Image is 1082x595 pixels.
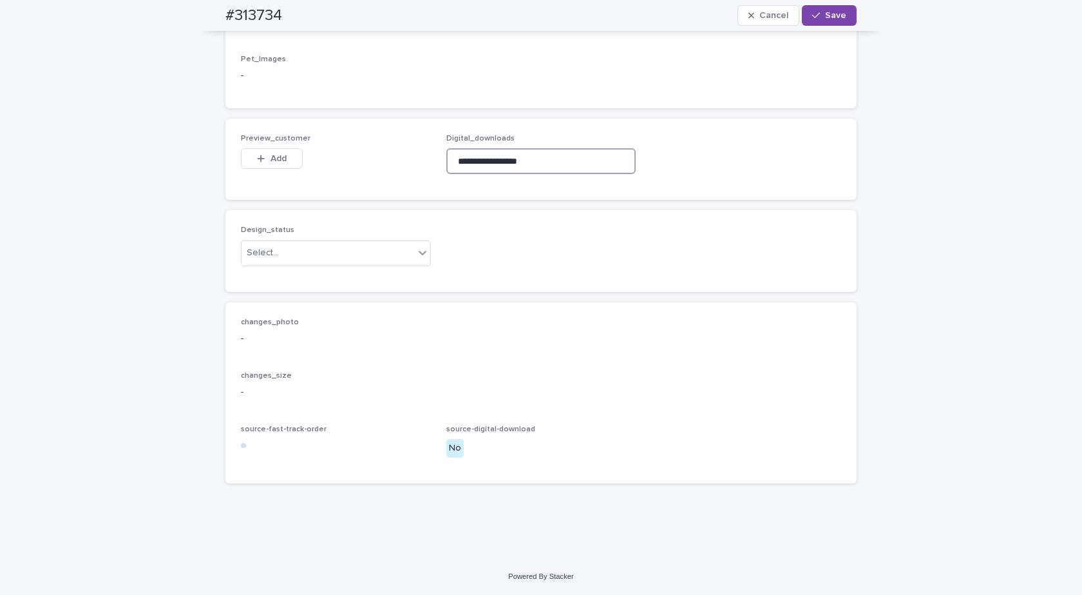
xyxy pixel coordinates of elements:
[737,5,799,26] button: Cancel
[759,11,788,20] span: Cancel
[241,385,841,399] p: -
[241,425,327,433] span: source-fast-track-order
[446,439,464,458] div: No
[247,246,279,260] div: Select...
[241,148,303,169] button: Add
[446,425,535,433] span: source-digital-download
[508,572,573,580] a: Powered By Stacker
[225,6,282,25] h2: #313734
[241,332,841,346] p: -
[241,318,299,326] span: changes_photo
[270,154,287,163] span: Add
[241,69,841,83] p: -
[446,135,515,142] span: Digital_downloads
[241,55,286,63] span: Pet_Images
[241,135,310,142] span: Preview_customer
[802,5,857,26] button: Save
[241,226,294,234] span: Design_status
[241,372,292,380] span: changes_size
[825,11,846,20] span: Save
